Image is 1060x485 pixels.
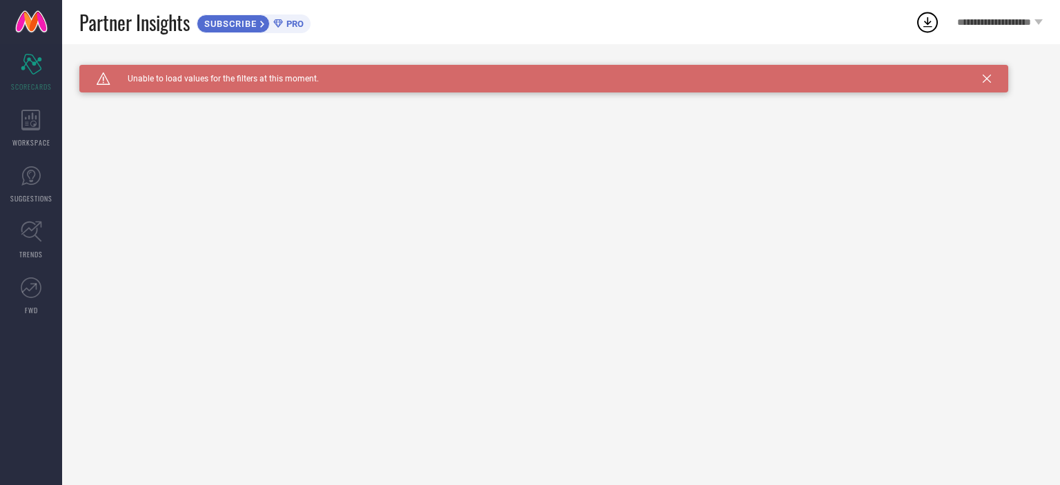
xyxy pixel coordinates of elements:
[11,81,52,92] span: SCORECARDS
[19,249,43,259] span: TRENDS
[10,193,52,204] span: SUGGESTIONS
[197,11,311,33] a: SUBSCRIBEPRO
[110,74,319,83] span: Unable to load values for the filters at this moment.
[79,65,1043,76] div: Unable to load filters at this moment. Please try later.
[915,10,940,34] div: Open download list
[283,19,304,29] span: PRO
[25,305,38,315] span: FWD
[12,137,50,148] span: WORKSPACE
[79,8,190,37] span: Partner Insights
[197,19,260,29] span: SUBSCRIBE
